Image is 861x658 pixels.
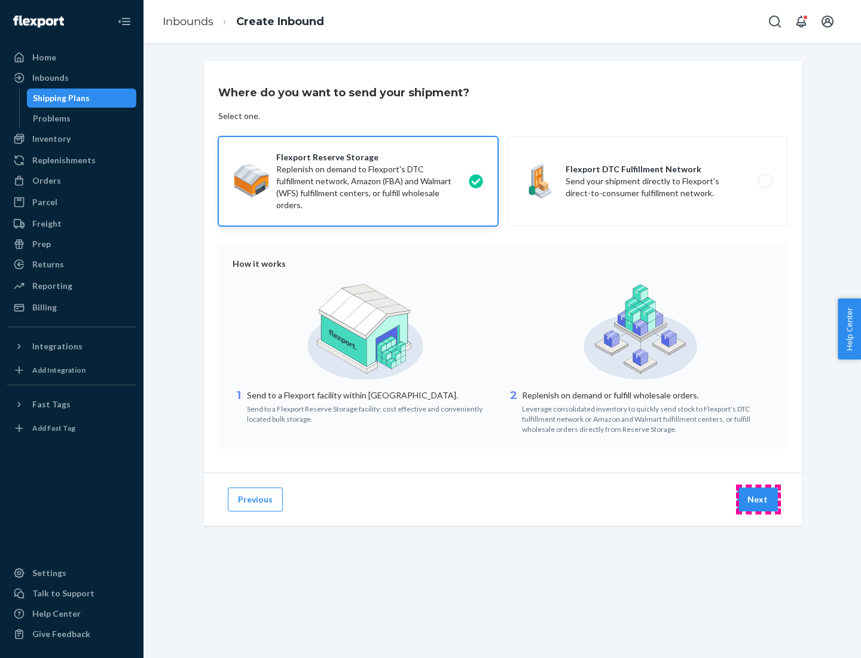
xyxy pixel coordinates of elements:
div: Parcel [32,196,57,208]
p: Send to a Flexport facility within [GEOGRAPHIC_DATA]. [247,389,498,401]
a: Settings [7,563,136,583]
div: Inbounds [32,72,69,84]
button: Open notifications [789,10,813,33]
a: Reporting [7,276,136,296]
ol: breadcrumbs [153,4,334,39]
div: Orders [32,175,61,187]
button: Previous [228,488,283,511]
div: Select one. [218,110,260,122]
button: Open Search Box [763,10,787,33]
div: Send to a Flexport Reserve Storage facility: cost effective and conveniently located bulk storage. [247,401,498,424]
div: Reporting [32,280,72,292]
div: Settings [32,567,66,579]
div: Inventory [32,133,71,145]
a: Returns [7,255,136,274]
div: Shipping Plans [33,92,90,104]
div: Help Center [32,608,81,620]
div: Billing [32,301,57,313]
div: Talk to Support [32,587,94,599]
a: Inbounds [7,68,136,87]
a: Parcel [7,193,136,212]
div: Give Feedback [32,628,90,640]
div: Replenishments [32,154,96,166]
button: Integrations [7,337,136,356]
a: Help Center [7,604,136,623]
div: 1 [233,388,245,424]
button: Open account menu [816,10,839,33]
button: Fast Tags [7,395,136,414]
a: Inventory [7,129,136,148]
div: Freight [32,218,62,230]
a: Talk to Support [7,584,136,603]
button: Help Center [838,298,861,360]
div: Returns [32,258,64,270]
img: Flexport logo [13,16,64,28]
a: Add Integration [7,361,136,380]
button: Close Navigation [112,10,136,33]
a: Create Inbound [236,15,324,28]
a: Home [7,48,136,67]
div: Add Integration [32,365,86,375]
div: How it works [233,258,773,270]
button: Give Feedback [7,625,136,644]
div: Fast Tags [32,398,71,410]
h3: Where do you want to send your shipment? [218,85,469,100]
a: Orders [7,171,136,190]
div: Add Fast Tag [32,423,75,433]
div: 2 [508,388,520,434]
a: Freight [7,214,136,233]
a: Problems [27,109,137,128]
a: Add Fast Tag [7,419,136,438]
button: Next [737,488,778,511]
p: Replenish on demand or fulfill wholesale orders. [522,389,773,401]
div: Problems [33,112,71,124]
a: Billing [7,298,136,317]
a: Prep [7,234,136,254]
div: Prep [32,238,51,250]
a: Shipping Plans [27,89,137,108]
div: Home [32,51,56,63]
a: Replenishments [7,151,136,170]
a: Inbounds [163,15,213,28]
div: Integrations [32,340,83,352]
div: Leverage consolidated inventory to quickly send stock to Flexport's DTC fulfillment network or Am... [522,401,773,434]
